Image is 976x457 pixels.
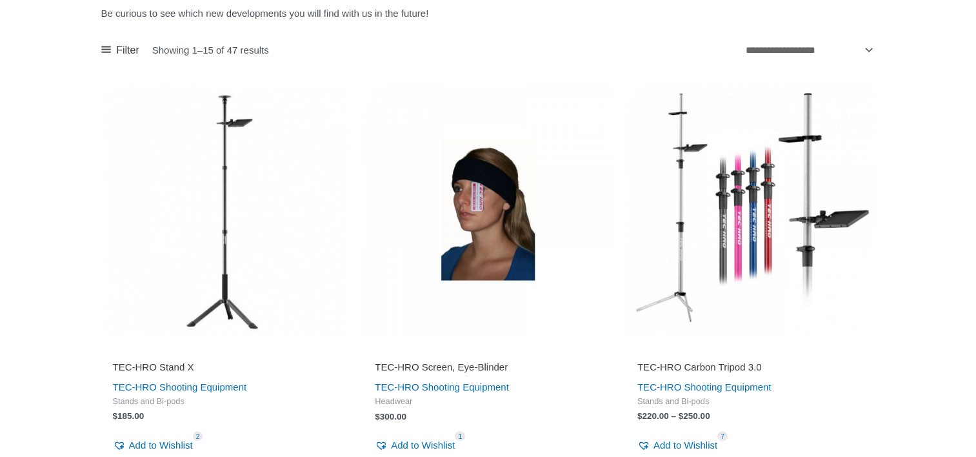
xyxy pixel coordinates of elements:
span: 2 [193,431,203,441]
a: Add to Wishlist [113,436,193,454]
span: $ [679,411,684,421]
span: $ [375,412,380,421]
span: Add to Wishlist [129,440,193,451]
p: Showing 1–15 of 47 results [152,45,269,55]
span: 1 [455,431,465,441]
span: – [671,411,676,421]
img: TEC-HRO Stand X [101,85,351,335]
p: Be curious to see which new developments you will find with us in the future! [101,5,875,23]
bdi: 250.00 [679,411,710,421]
a: Add to Wishlist [375,436,455,454]
a: TEC-HRO Stand X [113,361,339,378]
a: Add to Wishlist [637,436,717,454]
bdi: 300.00 [375,412,406,421]
iframe: Customer reviews powered by Trustpilot [113,343,339,358]
span: $ [637,411,642,421]
span: $ [113,411,118,421]
a: TEC-HRO Shooting Equipment [113,381,247,392]
span: Stands and Bi-pods [113,396,339,407]
span: Filter [116,41,139,60]
img: TEC-HRO Carbon Tripod 3.0 [626,85,875,335]
select: Shop order [741,39,875,61]
h2: TEC-HRO Screen, Eye-Blinder [375,361,601,374]
span: Stands and Bi-pods [637,396,864,407]
span: 7 [717,431,728,441]
img: TEC-HRO Screen [363,85,613,335]
span: Headwear [375,396,601,407]
a: Filter [101,41,139,60]
a: TEC-HRO Screen, Eye-Blinder [375,361,601,378]
h2: TEC-HRO Stand X [113,361,339,374]
a: TEC-HRO Shooting Equipment [637,381,772,392]
span: Add to Wishlist [391,440,455,451]
bdi: 220.00 [637,411,669,421]
a: TEC-HRO Carbon Tripod 3.0 [637,361,864,378]
span: Add to Wishlist [653,440,717,451]
bdi: 185.00 [113,411,144,421]
h2: TEC-HRO Carbon Tripod 3.0 [637,361,864,374]
a: TEC-HRO Shooting Equipment [375,381,509,392]
iframe: Customer reviews powered by Trustpilot [637,343,864,358]
iframe: Customer reviews powered by Trustpilot [375,343,601,358]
